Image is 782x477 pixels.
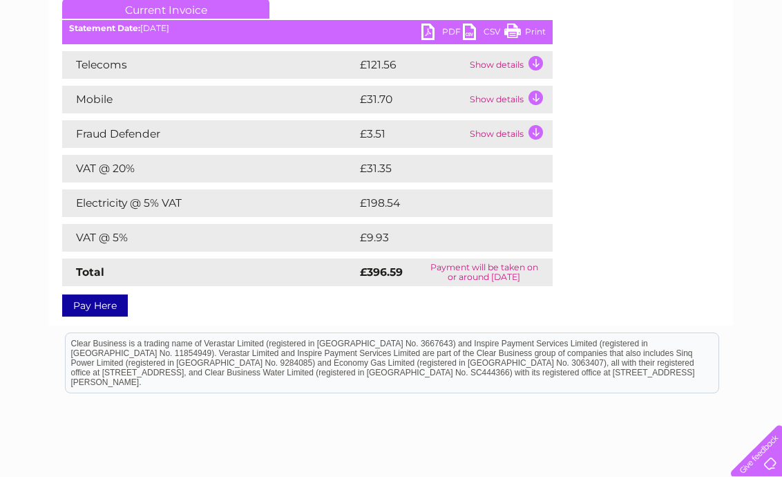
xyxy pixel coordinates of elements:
a: Telecoms [612,59,654,69]
td: Fraud Defender [62,120,356,148]
td: £121.56 [356,51,466,79]
a: 0333 014 3131 [522,7,617,24]
td: Electricity @ 5% VAT [62,189,356,217]
td: Payment will be taken on or around [DATE] [416,259,553,286]
a: Blog [662,59,682,69]
a: Print [504,24,546,44]
strong: £396.59 [360,265,403,279]
td: VAT @ 20% [62,155,356,183]
td: £31.35 [356,155,523,183]
a: Contact [690,59,724,69]
td: £31.70 [356,86,466,113]
a: Water [539,59,565,69]
strong: Total [76,265,104,279]
div: Clear Business is a trading name of Verastar Limited (registered in [GEOGRAPHIC_DATA] No. 3667643... [66,8,718,67]
td: VAT @ 5% [62,224,356,252]
b: Statement Date: [69,23,140,33]
td: Show details [466,120,553,148]
a: Log out [736,59,769,69]
td: £9.93 [356,224,521,252]
td: Mobile [62,86,356,113]
td: Show details [466,86,553,113]
td: Show details [466,51,553,79]
a: CSV [463,24,504,44]
td: £198.54 [356,189,528,217]
td: £3.51 [356,120,466,148]
a: PDF [421,24,463,44]
img: logo.png [28,36,98,78]
div: [DATE] [62,24,553,33]
td: Telecoms [62,51,356,79]
a: Pay Here [62,294,128,317]
a: Energy [573,59,604,69]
